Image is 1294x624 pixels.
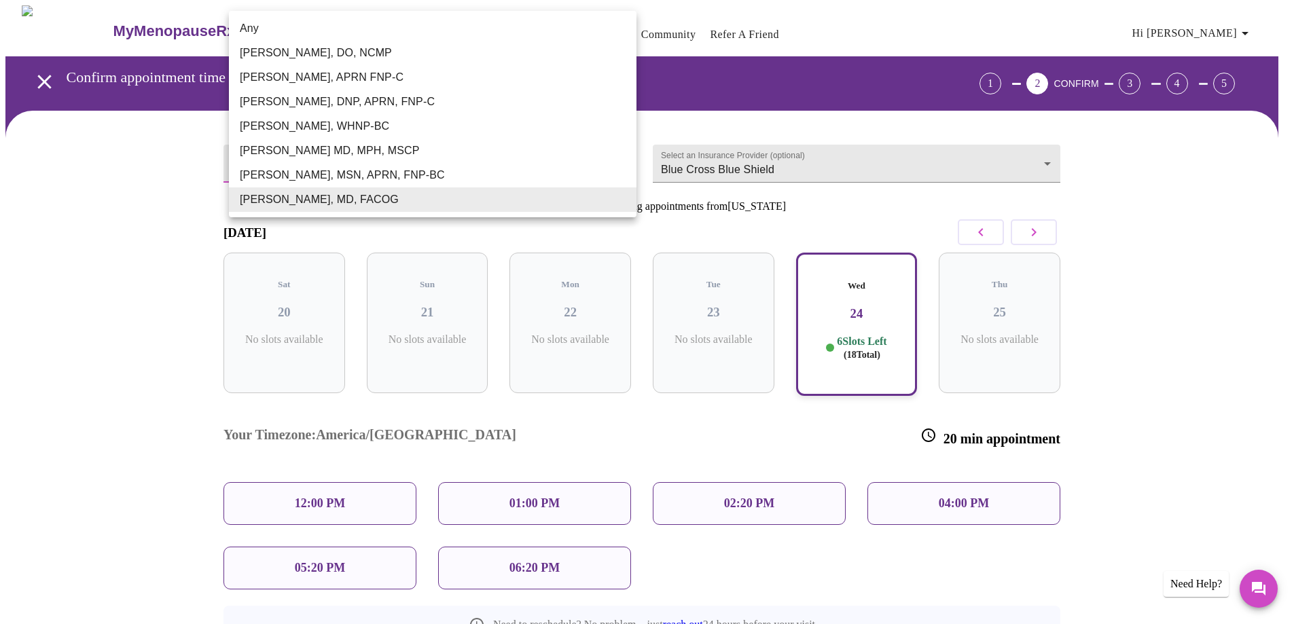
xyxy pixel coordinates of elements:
li: [PERSON_NAME] MD, MPH, MSCP [229,139,636,163]
li: [PERSON_NAME], DO, NCMP [229,41,636,65]
li: [PERSON_NAME], DNP, APRN, FNP-C [229,90,636,114]
li: [PERSON_NAME], MD, FACOG [229,187,636,212]
li: [PERSON_NAME], WHNP-BC [229,114,636,139]
li: [PERSON_NAME], MSN, APRN, FNP-BC [229,163,636,187]
li: Any [229,16,636,41]
li: [PERSON_NAME], APRN FNP-C [229,65,636,90]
